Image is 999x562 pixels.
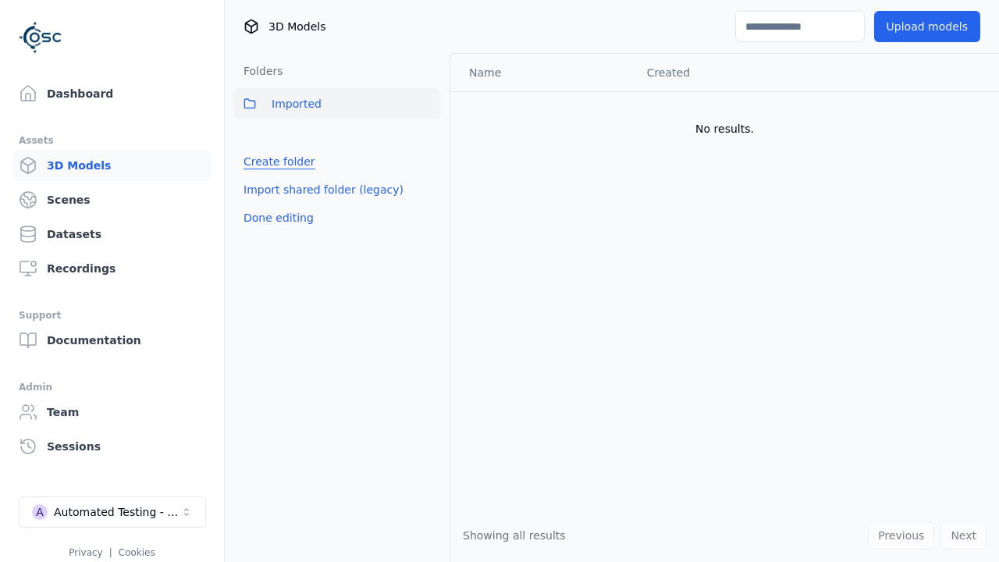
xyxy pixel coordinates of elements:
[450,54,635,91] th: Name
[12,253,212,284] a: Recordings
[234,148,325,176] button: Create folder
[268,19,325,34] span: 3D Models
[12,150,212,181] a: 3D Models
[12,78,212,109] a: Dashboard
[12,184,212,215] a: Scenes
[119,547,155,558] a: Cookies
[19,131,205,150] div: Assets
[109,547,112,558] span: |
[244,154,315,169] a: Create folder
[450,91,999,166] td: No results.
[69,547,102,558] a: Privacy
[234,88,440,119] button: Imported
[19,378,205,397] div: Admin
[272,94,322,113] span: Imported
[32,504,48,520] div: A
[874,11,980,42] button: Upload models
[12,397,212,428] a: Team
[234,176,413,204] button: Import shared folder (legacy)
[19,306,205,325] div: Support
[19,496,206,528] button: Select a workspace
[244,182,404,197] a: Import shared folder (legacy)
[12,431,212,462] a: Sessions
[54,504,180,520] div: Automated Testing - Playwright
[12,219,212,250] a: Datasets
[635,54,823,91] th: Created
[12,325,212,356] a: Documentation
[234,204,323,232] button: Done editing
[234,63,283,79] h3: Folders
[19,16,62,59] img: Logo
[463,529,566,542] span: Showing all results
